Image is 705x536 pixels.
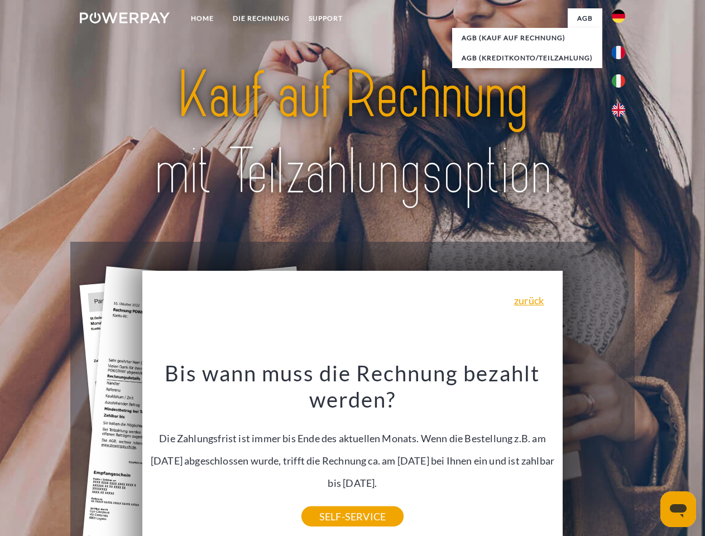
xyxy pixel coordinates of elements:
[612,9,625,23] img: de
[612,46,625,59] img: fr
[660,491,696,527] iframe: Schaltfläche zum Öffnen des Messaging-Fensters
[568,8,602,28] a: agb
[181,8,223,28] a: Home
[149,360,557,413] h3: Bis wann muss die Rechnung bezahlt werden?
[149,360,557,516] div: Die Zahlungsfrist ist immer bis Ende des aktuellen Monats. Wenn die Bestellung z.B. am [DATE] abg...
[80,12,170,23] img: logo-powerpay-white.svg
[612,74,625,88] img: it
[452,28,602,48] a: AGB (Kauf auf Rechnung)
[612,103,625,117] img: en
[223,8,299,28] a: DIE RECHNUNG
[107,54,598,214] img: title-powerpay_de.svg
[452,48,602,68] a: AGB (Kreditkonto/Teilzahlung)
[301,506,404,527] a: SELF-SERVICE
[514,295,544,305] a: zurück
[299,8,352,28] a: SUPPORT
